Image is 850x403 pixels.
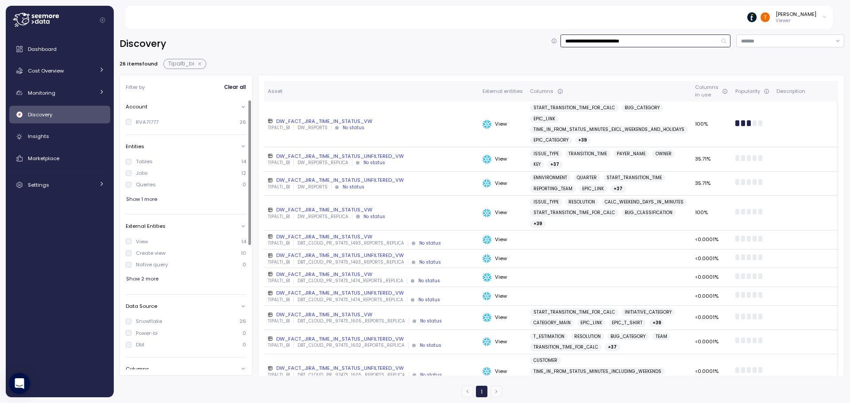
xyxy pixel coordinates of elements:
div: View [483,367,523,376]
a: ENNVIRONMENT [530,174,571,182]
p: DBT_CLOUD_PR_97473_1605_REPORTS_REPLICA [297,372,405,378]
a: DW_FACT_JIRA_TIME_IN_STATUS_VWTIPALTI_BIDBT_CLOUD_PR_97473_1605_REPORTS_REPLICANo status [268,311,475,324]
a: DW_FACT_JIRA_TIME_IN_STATUS_VWTIPALTI_BIDW_REPORTSNo status [268,118,475,131]
a: TIME_IN_FROM_STATUS_MINUTES_INCLUDING_WEEKENDS [530,368,665,376]
p: TIPALTI_BI [268,125,290,131]
p: TIPALTI_BI [268,184,290,190]
div: Power-bi [136,330,158,337]
div: DW_FACT_JIRA_TIME_IN_STATUS_VW [268,311,475,318]
p: External Entities [126,223,166,230]
a: CUSTOMER [530,357,561,365]
div: No status [420,372,442,378]
div: Queries [136,181,156,188]
a: DW_FACT_JIRA_TIME_IN_STATUS_UNFILTERED_VWTIPALTI_BIDW_REPORTS_REPLICANo status [268,153,475,166]
a: TIME_IN_FROM_STATUS_MINUTES_EXCL_WEEKENDS_AND_HOLIDAYS [530,126,688,134]
button: Collapse navigation [97,17,108,23]
p: 26 [240,119,246,126]
span: + 39 [533,220,542,228]
a: START_TRANSITION_TIME [603,174,666,182]
div: Columns [530,88,688,96]
td: <0.0001% [692,306,731,330]
div: No status [418,297,440,303]
button: Show 2 more [126,273,159,285]
div: View [483,120,523,129]
td: <0.0001% [692,330,731,354]
p: Account [126,103,147,110]
div: No status [343,125,364,131]
span: Marketplace [28,155,59,162]
p: TIPALTI_BI [268,214,290,220]
td: <0.0001% [692,249,731,269]
p: DW_REPORTS [297,184,328,190]
p: 14 [241,238,246,245]
div: No status [418,278,440,284]
p: 0 [243,330,246,337]
p: 0 [243,261,246,268]
div: View [483,313,523,322]
div: DW_FACT_JIRA_TIME_IN_STATUS_UNFILTERED_VW [268,177,475,184]
div: No status [419,259,441,265]
a: ISSUE_TYPE [530,150,562,158]
div: Popularity [735,88,769,96]
td: 100% [692,196,731,230]
td: 35.71% [692,147,731,172]
div: No status [420,318,442,324]
a: Dashboard [9,40,110,58]
div: View [483,235,523,244]
div: DW_FACT_JIRA_TIME_IN_STATUS_UNFILTERED_VW [268,365,475,372]
a: Cost Overview [9,62,110,80]
span: EPIC_LINK [582,185,604,193]
span: OWNER [656,150,672,158]
div: DW_FACT_JIRA_TIME_IN_STATUS_VW [268,118,475,125]
a: RESOLUTION [571,333,605,341]
div: DW_FACT_JIRA_TIME_IN_STATUS_VW [268,271,475,278]
span: Dashboard [28,46,57,53]
p: Data Source [126,303,157,310]
span: START_TRANSITION_TIME_FOR_CALC [533,308,615,316]
span: RESOLUTION [568,198,595,206]
p: 0 [243,341,246,348]
p: 0 [243,181,246,188]
div: DW_FACT_JIRA_TIME_IN_STATUS_UNFILTERED_VW [268,335,475,342]
span: BUG_CATEGORY [625,104,660,112]
a: DW_FACT_JIRA_TIME_IN_STATUS_UNFILTERED_VWTIPALTI_BIDBT_CLOUD_PR_97473_1605_REPORTS_REPLICANo status [268,365,475,378]
span: QUARTER [577,174,597,182]
div: [PERSON_NAME] [776,11,816,18]
div: No status [419,240,441,246]
span: + 37 [614,185,622,193]
p: TIPALTI_BI [268,259,290,265]
a: CALC_WEEKEND_DAYS_IN_MINUTES [602,198,688,206]
p: 12 [241,169,246,177]
div: View [483,155,523,164]
img: ACg8ocJml0foWApaOMQy2-PyKNIfXiH2V-KiQM1nFjw1XwMASpq_4A=s96-c [761,12,770,22]
p: DW_REPORTS_REPLICA [297,160,348,166]
div: RVA71777 [136,119,158,126]
a: EPIC_T_SHIRT [609,319,646,327]
span: EPIC_LINK [580,319,602,327]
a: QUARTER [574,174,601,182]
span: Insights [28,133,49,140]
p: Filter by [126,84,145,91]
p: Viewer [776,18,816,24]
a: INITIATIVE_CATEGORY [622,308,676,316]
div: No status [363,214,385,220]
p: DBT_CLOUD_PR_97473_1493_REPORTS_REPLICA [297,240,404,246]
a: DW_FACT_JIRA_TIME_IN_STATUS_VWTIPALTI_BIDBT_CLOUD_PR_97473_1493_REPORTS_REPLICANo status [268,233,475,246]
div: View [483,254,523,263]
span: Show 1 more [126,193,157,205]
a: CATEGORY_MAIN [530,319,574,327]
a: KEY [530,161,544,169]
p: TIPALTI_BI [268,160,290,166]
a: Discovery [9,106,110,123]
div: Snowflake [136,318,162,325]
div: No status [420,342,441,349]
span: Monitoring [28,89,55,96]
button: Clear all [224,81,246,94]
a: DW_FACT_JIRA_TIME_IN_STATUS_UNFILTERED_VWTIPALTI_BIDBT_CLOUD_PR_97473_1602_REPORTS_REPLICANo status [268,335,475,349]
div: No status [363,160,385,166]
a: DW_FACT_JIRA_TIME_IN_STATUS_VWTIPALTI_BIDBT_CLOUD_PR_97473_1474_REPORTS_REPLICANo status [268,271,475,284]
a: START_TRANSITION_TIME_FOR_CALC [530,104,618,112]
span: Discovery [28,111,52,118]
span: EPIC_T_SHIRT [612,319,642,327]
span: CALC_WEEKEND_DAYS_IN_MINUTES [605,198,684,206]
